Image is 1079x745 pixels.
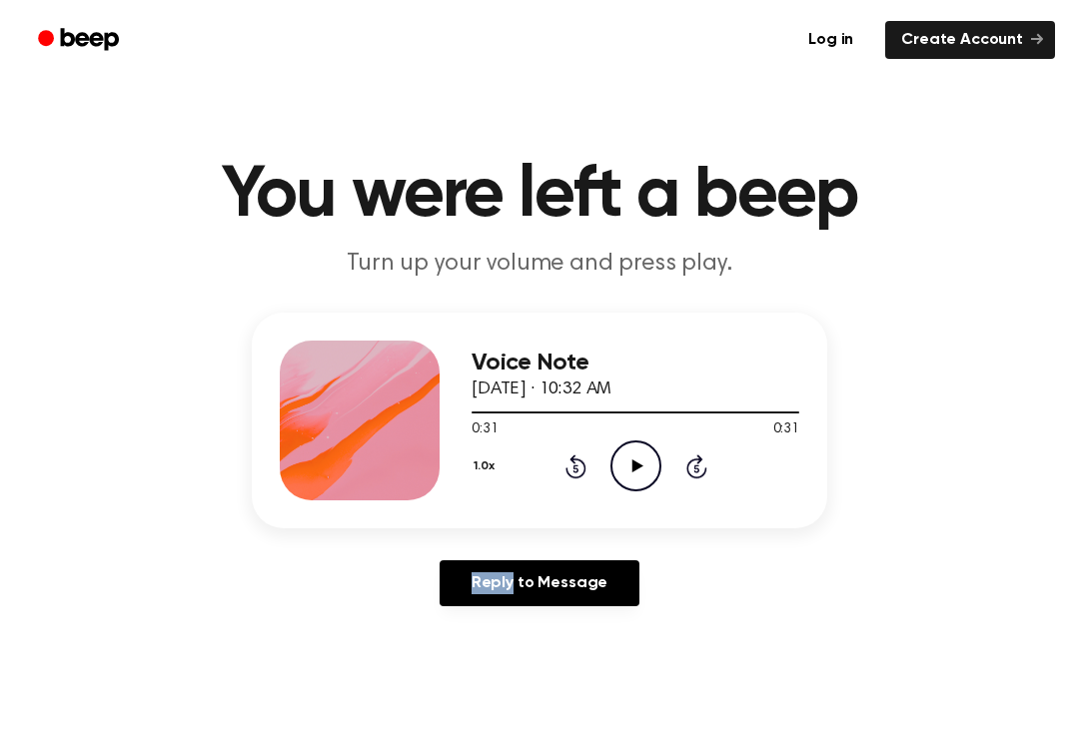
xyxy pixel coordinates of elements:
a: Create Account [885,21,1055,59]
h1: You were left a beep [28,160,1051,232]
p: Turn up your volume and press play. [156,248,923,281]
h3: Voice Note [472,350,799,376]
span: [DATE] · 10:32 AM [472,380,611,398]
span: 0:31 [773,419,799,440]
button: 1.0x [472,449,502,483]
a: Beep [24,21,137,60]
span: 0:31 [472,419,498,440]
a: Reply to Message [440,560,639,606]
a: Log in [788,17,873,63]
